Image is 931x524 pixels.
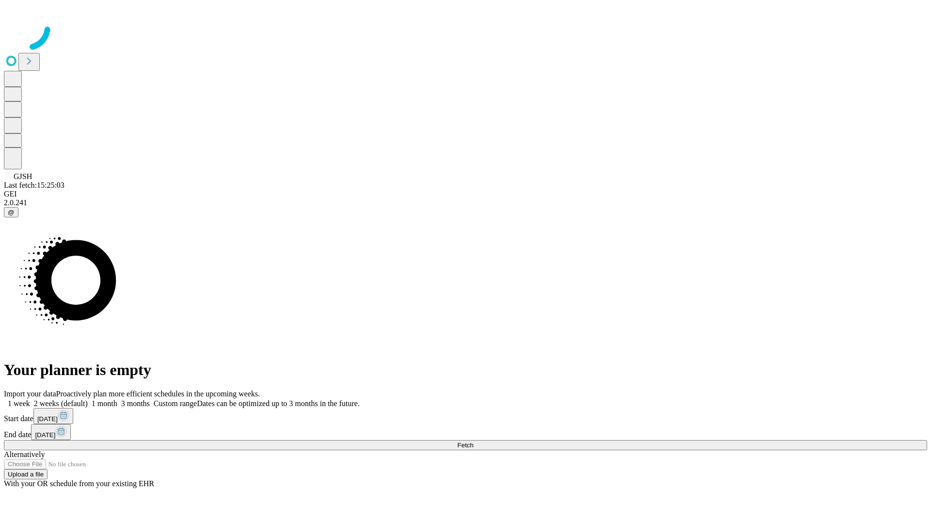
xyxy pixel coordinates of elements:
[121,399,150,408] span: 3 months
[4,479,154,488] span: With your OR schedule from your existing EHR
[4,390,56,398] span: Import your data
[92,399,117,408] span: 1 month
[8,399,30,408] span: 1 week
[37,415,58,423] span: [DATE]
[4,469,48,479] button: Upload a file
[8,209,15,216] span: @
[35,431,55,439] span: [DATE]
[31,424,71,440] button: [DATE]
[154,399,197,408] span: Custom range
[33,408,73,424] button: [DATE]
[457,442,473,449] span: Fetch
[4,424,927,440] div: End date
[14,172,32,180] span: GJSH
[4,190,927,198] div: GEI
[4,408,927,424] div: Start date
[56,390,260,398] span: Proactively plan more efficient schedules in the upcoming weeks.
[4,198,927,207] div: 2.0.241
[4,361,927,379] h1: Your planner is empty
[4,207,18,217] button: @
[4,181,64,189] span: Last fetch: 15:25:03
[197,399,359,408] span: Dates can be optimized up to 3 months in the future.
[4,450,45,458] span: Alternatively
[34,399,88,408] span: 2 weeks (default)
[4,440,927,450] button: Fetch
